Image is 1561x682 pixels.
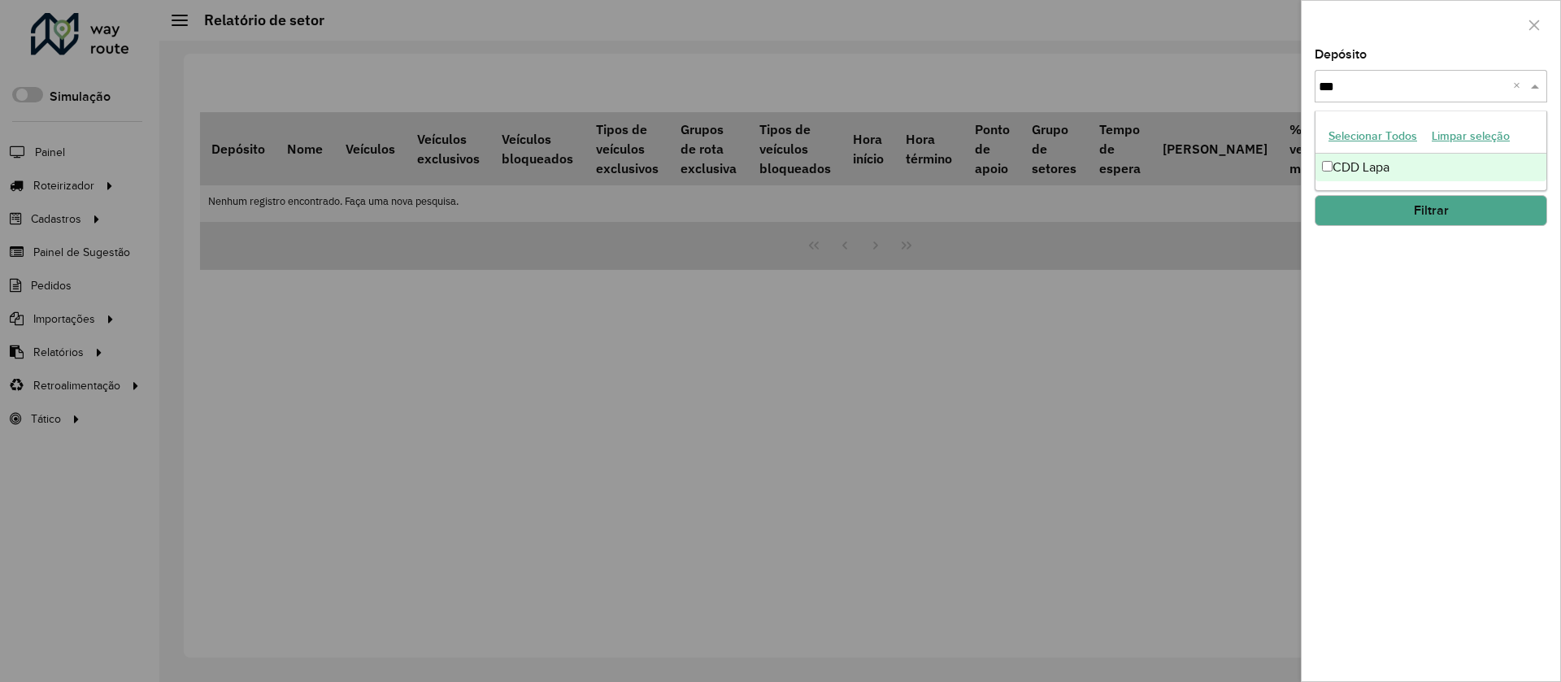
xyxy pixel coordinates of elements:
label: Depósito [1315,45,1367,64]
button: Selecionar Todos [1321,124,1424,149]
button: Filtrar [1315,195,1547,226]
ng-dropdown-panel: Options list [1315,111,1547,191]
span: Clear all [1513,76,1527,96]
button: Limpar seleção [1424,124,1517,149]
div: CDD Lapa [1315,154,1546,181]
